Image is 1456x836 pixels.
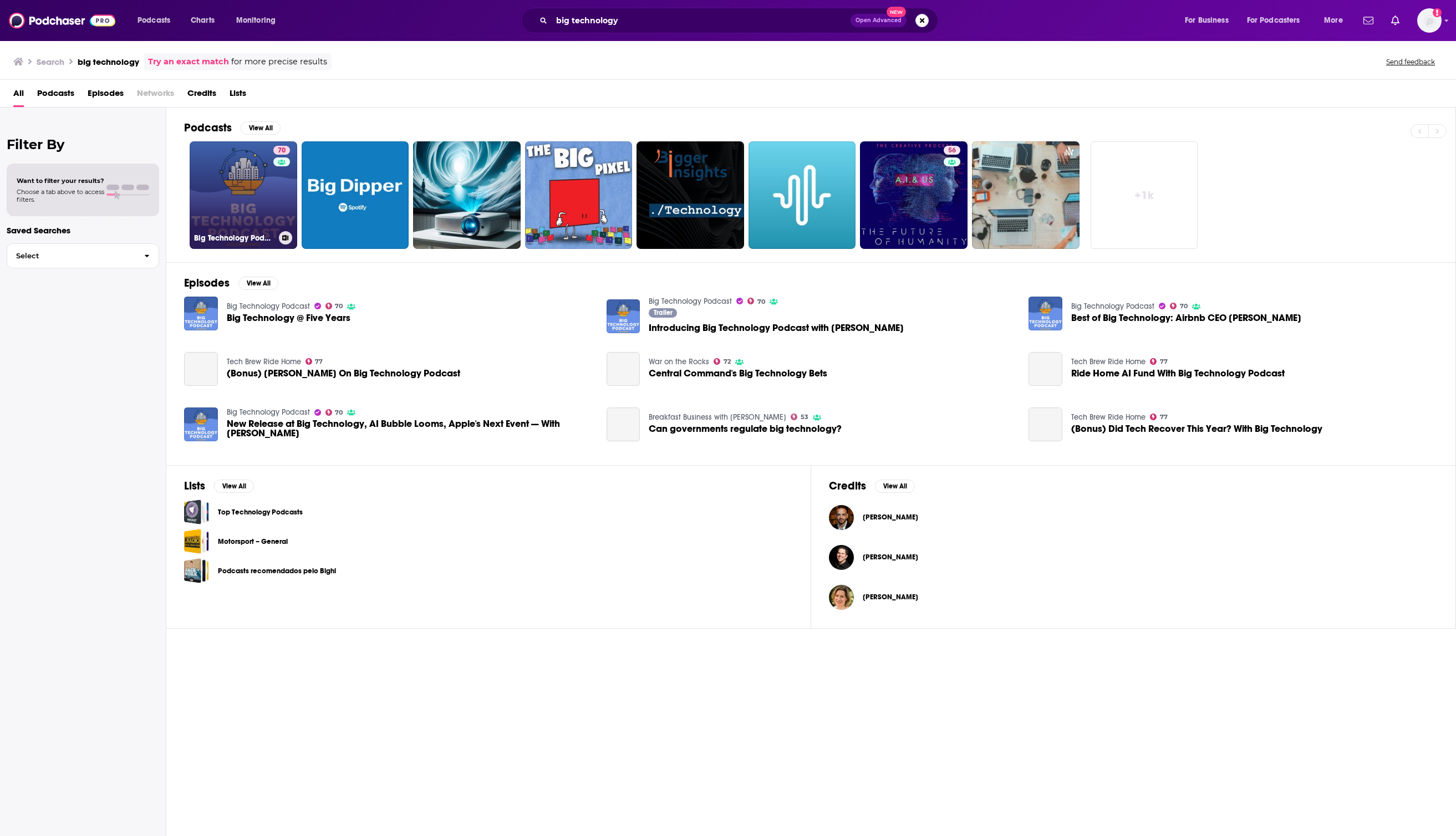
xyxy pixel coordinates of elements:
[649,297,732,306] a: Big Technology Podcast
[7,243,159,268] button: Select
[214,480,254,493] button: View All
[1071,357,1146,366] a: Tech Brew Ride Home
[306,358,323,365] a: 77
[184,276,230,290] h2: Episodes
[184,499,209,524] a: Top Technology Podcasts
[228,12,290,29] button: open menu
[184,276,278,290] a: EpisodesView All
[1417,8,1442,33] button: Show profile menu
[607,299,640,333] a: Introducing Big Technology Podcast with Alex Kantrowitz
[863,553,918,562] span: [PERSON_NAME]
[1180,304,1188,309] span: 70
[1160,415,1168,420] span: 77
[137,84,174,107] span: Networks
[78,57,139,67] h3: big technology
[829,539,1438,575] button: Jeff DwoskinJeff Dwoskin
[1071,313,1301,323] span: Best of Big Technology: Airbnb CEO [PERSON_NAME]
[1240,12,1316,29] button: open menu
[9,10,115,31] img: Podchaser - Follow, Share and Rate Podcasts
[649,424,842,434] a: Can governments regulate big technology?
[138,13,170,28] span: Podcasts
[944,146,960,155] a: 56
[184,121,232,135] h2: Podcasts
[948,145,956,156] span: 56
[829,505,854,530] img: Alex Kantrowtiz
[875,480,915,493] button: View All
[829,479,866,493] h2: Credits
[184,407,218,441] a: New Release at Big Technology, AI Bubble Looms, Apple's Next Event — With Brian McCullough
[194,233,274,243] h3: Big Technology Podcast
[552,12,851,29] input: Search podcasts, credits, & more...
[649,357,709,366] a: War on the Rocks
[887,7,907,17] span: New
[184,352,218,386] a: (Bonus) Brian On Big Technology Podcast
[184,558,209,583] a: Podcasts recomendados pelo Bighi
[273,146,290,155] a: 70
[7,136,159,152] h2: Filter By
[863,513,918,522] a: Alex Kantrowtiz
[1316,12,1357,29] button: open menu
[335,304,343,309] span: 70
[1150,414,1168,420] a: 77
[1029,352,1062,386] a: Ride Home AI Fund With Big Technology Podcast
[829,545,854,570] img: Jeff Dwoskin
[278,145,286,156] span: 70
[227,419,593,438] a: New Release at Big Technology, AI Bubble Looms, Apple's Next Event — With Brian McCullough
[649,323,904,333] a: Introducing Big Technology Podcast with Alex Kantrowitz
[1071,313,1301,323] a: Best of Big Technology: Airbnb CEO Brian Chesky
[13,84,24,107] a: All
[184,12,221,29] a: Charts
[238,277,278,290] button: View All
[325,303,343,309] a: 70
[227,302,310,311] a: Big Technology Podcast
[227,369,460,378] span: (Bonus) [PERSON_NAME] On Big Technology Podcast
[607,352,640,386] a: Central Command's Big Technology Bets
[851,14,907,27] button: Open AdvancedNew
[607,407,640,441] a: Can governments regulate big technology?
[1433,8,1442,17] svg: Add a profile image
[227,313,350,323] a: Big Technology @ Five Years
[231,55,327,68] span: for more precise results
[1383,57,1438,67] button: Send feedback
[1071,424,1322,434] span: (Bonus) Did Tech Recover This Year? With Big Technology
[863,553,918,562] a: Jeff Dwoskin
[724,359,731,364] span: 72
[860,141,968,249] a: 56
[1359,11,1378,30] a: Show notifications dropdown
[325,409,343,416] a: 70
[856,18,902,23] span: Open Advanced
[829,479,915,493] a: CreditsView All
[184,297,218,330] img: Big Technology @ Five Years
[747,298,765,304] a: 70
[335,410,343,415] span: 70
[191,13,215,28] span: Charts
[37,84,74,107] span: Podcasts
[241,121,281,135] button: View All
[757,299,765,304] span: 70
[1029,297,1062,330] img: Best of Big Technology: Airbnb CEO Brian Chesky
[130,12,185,29] button: open menu
[1091,141,1198,249] a: +1k
[1150,358,1168,365] a: 77
[184,479,254,493] a: ListsView All
[218,536,288,548] a: Motorsport – General
[184,529,209,554] a: Motorsport – General
[88,84,124,107] span: Episodes
[230,84,246,107] a: Lists
[1185,13,1229,28] span: For Business
[187,84,216,107] span: Credits
[829,579,1438,615] button: Caroline ArnoldCaroline Arnold
[227,419,593,438] span: New Release at Big Technology, AI Bubble Looms, Apple's Next Event — With [PERSON_NAME]
[37,57,64,67] h3: Search
[649,369,827,378] span: Central Command's Big Technology Bets
[863,593,918,601] span: [PERSON_NAME]
[1029,407,1062,441] a: (Bonus) Did Tech Recover This Year? With Big Technology
[1071,412,1146,422] a: Tech Brew Ride Home
[1071,302,1154,311] a: Big Technology Podcast
[1177,12,1243,29] button: open menu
